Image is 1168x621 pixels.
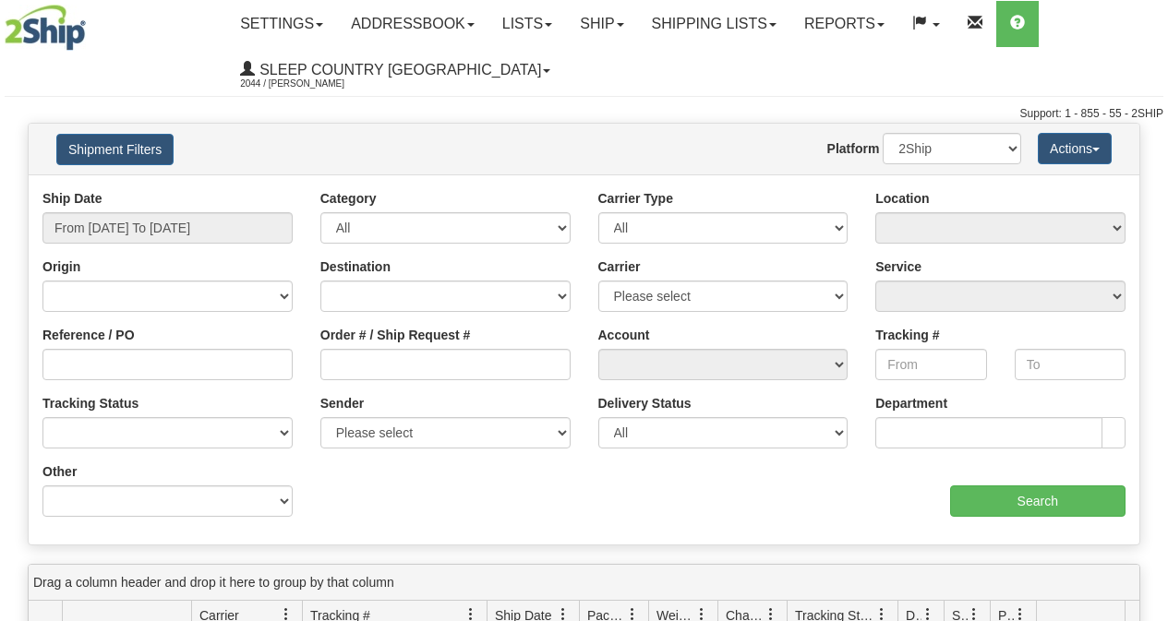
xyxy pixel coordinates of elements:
[598,189,673,208] label: Carrier Type
[1015,349,1126,380] input: To
[875,257,921,276] label: Service
[226,47,564,93] a: Sleep Country [GEOGRAPHIC_DATA] 2044 / [PERSON_NAME]
[1126,216,1166,404] iframe: chat widget
[29,565,1139,601] div: grid grouping header
[42,189,102,208] label: Ship Date
[320,257,391,276] label: Destination
[337,1,488,47] a: Addressbook
[598,257,641,276] label: Carrier
[488,1,566,47] a: Lists
[42,326,135,344] label: Reference / PO
[42,394,138,412] label: Tracking Status
[950,485,1126,517] input: Search
[226,1,337,47] a: Settings
[875,394,947,412] label: Department
[320,394,364,412] label: Sender
[598,394,692,412] label: Delivery Status
[875,189,929,208] label: Location
[5,5,86,51] img: logo2044.jpg
[56,134,174,165] button: Shipment Filters
[875,326,939,344] label: Tracking #
[875,349,986,380] input: From
[638,1,790,47] a: Shipping lists
[598,326,650,344] label: Account
[320,189,377,208] label: Category
[827,139,880,158] label: Platform
[42,257,80,276] label: Origin
[320,326,471,344] label: Order # / Ship Request #
[1038,133,1112,164] button: Actions
[5,106,1163,122] div: Support: 1 - 855 - 55 - 2SHIP
[790,1,898,47] a: Reports
[42,462,77,481] label: Other
[255,62,541,78] span: Sleep Country [GEOGRAPHIC_DATA]
[240,75,379,93] span: 2044 / [PERSON_NAME]
[566,1,637,47] a: Ship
